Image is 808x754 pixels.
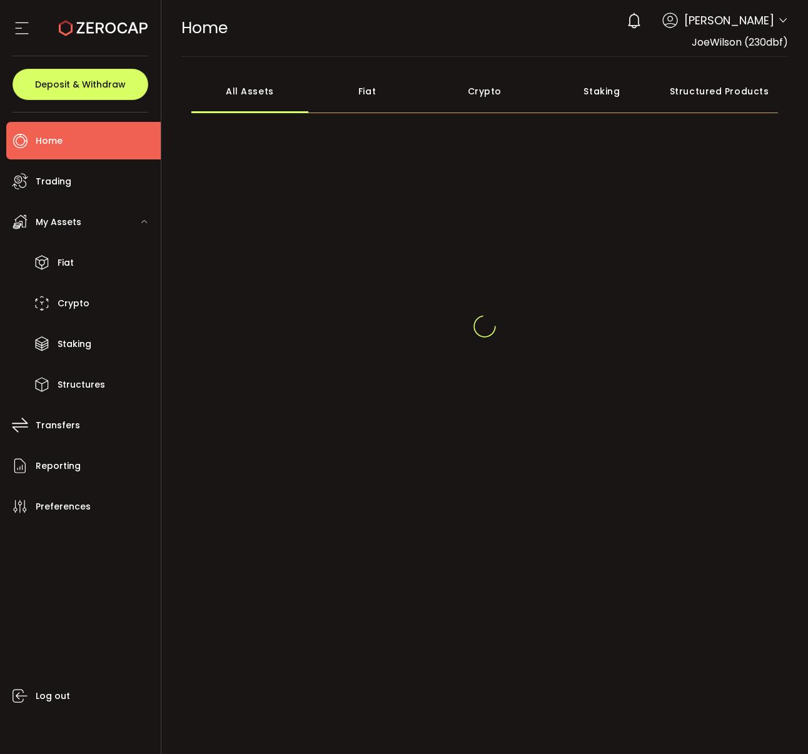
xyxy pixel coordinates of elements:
[543,69,661,113] div: Staking
[308,69,426,113] div: Fiat
[13,69,148,100] button: Deposit & Withdraw
[36,457,81,475] span: Reporting
[191,69,309,113] div: All Assets
[35,80,126,89] span: Deposit & Withdraw
[58,294,89,313] span: Crypto
[36,687,70,705] span: Log out
[36,213,81,231] span: My Assets
[58,335,91,353] span: Staking
[684,12,774,29] span: [PERSON_NAME]
[36,173,71,191] span: Trading
[58,254,74,272] span: Fiat
[660,69,778,113] div: Structured Products
[692,35,788,49] span: JoeWilson (230dbf)
[36,132,63,150] span: Home
[181,17,228,39] span: Home
[426,69,543,113] div: Crypto
[36,416,80,435] span: Transfers
[58,376,105,394] span: Structures
[36,498,91,516] span: Preferences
